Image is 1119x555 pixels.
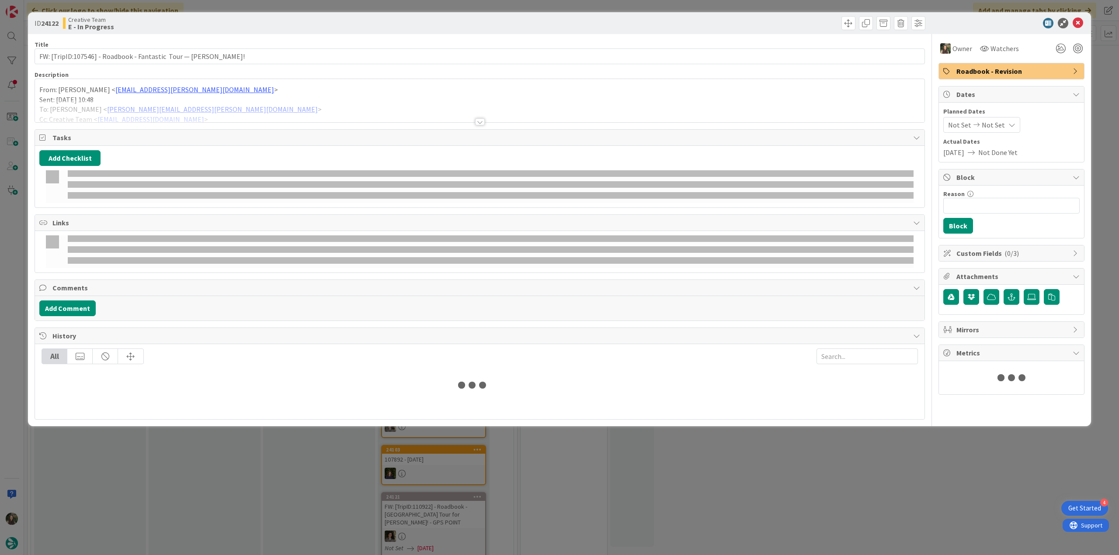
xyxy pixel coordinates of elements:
[943,137,1080,146] span: Actual Dates
[1068,504,1101,513] div: Get Started
[943,190,965,198] label: Reason
[18,1,40,12] span: Support
[52,132,909,143] span: Tasks
[956,324,1068,335] span: Mirrors
[35,71,69,79] span: Description
[956,271,1068,282] span: Attachments
[948,120,971,130] span: Not Set
[42,349,67,364] div: All
[956,172,1068,183] span: Block
[35,41,49,48] label: Title
[39,300,96,316] button: Add Comment
[956,89,1068,100] span: Dates
[52,283,909,293] span: Comments
[952,43,972,54] span: Owner
[35,18,59,28] span: ID
[990,43,1019,54] span: Watchers
[940,43,951,54] img: IG
[1100,499,1108,507] div: 4
[943,147,964,158] span: [DATE]
[68,23,114,30] b: E - In Progress
[956,348,1068,358] span: Metrics
[52,217,909,228] span: Links
[978,147,1018,158] span: Not Done Yet
[39,85,920,95] p: From: [PERSON_NAME] < >
[982,120,1005,130] span: Not Set
[41,19,59,28] b: 24122
[956,248,1068,259] span: Custom Fields
[1004,249,1019,258] span: ( 0/3 )
[68,16,114,23] span: Creative Team
[943,107,1080,116] span: Planned Dates
[52,331,909,341] span: History
[115,85,274,94] a: [EMAIL_ADDRESS][PERSON_NAME][DOMAIN_NAME]
[956,66,1068,76] span: Roadbook - Revision
[39,95,920,105] p: Sent: [DATE] 10:48
[1061,501,1108,516] div: Open Get Started checklist, remaining modules: 4
[817,348,918,364] input: Search...
[943,218,973,234] button: Block
[39,150,101,166] button: Add Checklist
[35,48,925,64] input: type card name here...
